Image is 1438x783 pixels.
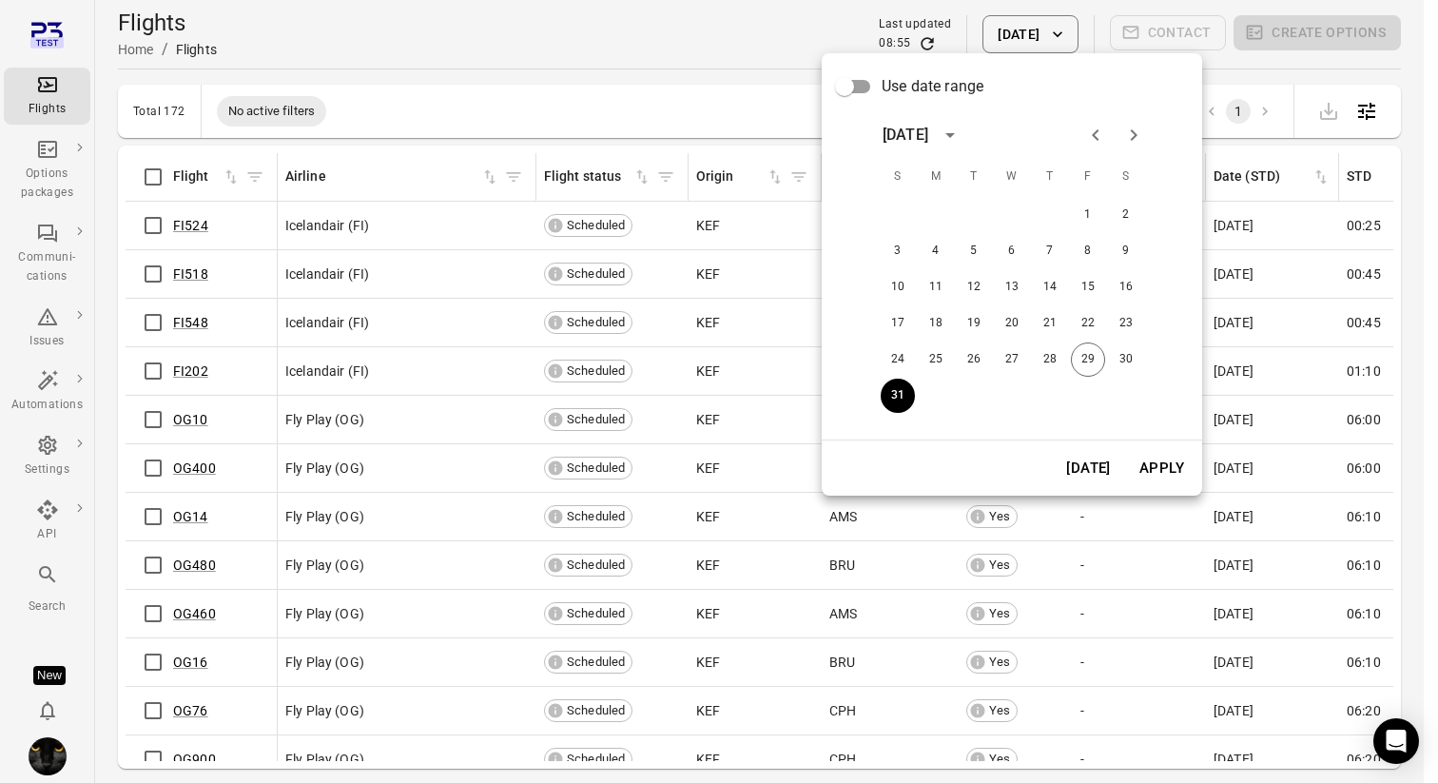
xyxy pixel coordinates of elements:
button: 13 [995,270,1029,304]
button: 26 [957,343,991,377]
button: 15 [1071,270,1105,304]
button: 20 [995,306,1029,341]
button: 6 [995,234,1029,268]
button: 7 [1033,234,1067,268]
span: Sunday [881,158,915,196]
span: Use date range [882,75,983,98]
button: Apply [1129,448,1195,488]
button: 21 [1033,306,1067,341]
button: 16 [1109,270,1143,304]
button: Next month [1115,116,1153,154]
button: 22 [1071,306,1105,341]
button: 25 [919,343,953,377]
span: Wednesday [995,158,1029,196]
button: 11 [919,270,953,304]
button: Previous month [1077,116,1115,154]
button: 10 [881,270,915,304]
button: 27 [995,343,1029,377]
button: 17 [881,306,915,341]
span: Saturday [1109,158,1143,196]
button: 18 [919,306,953,341]
button: 28 [1033,343,1067,377]
button: 23 [1109,306,1143,341]
button: 4 [919,234,953,268]
button: 24 [881,343,915,377]
span: Friday [1071,158,1105,196]
button: 19 [957,306,991,341]
button: 1 [1071,198,1105,232]
button: 8 [1071,234,1105,268]
button: 12 [957,270,991,304]
button: 5 [957,234,991,268]
button: 31 [881,379,915,413]
button: [DATE] [1056,448,1121,488]
button: 14 [1033,270,1067,304]
button: calendar view is open, switch to year view [934,119,966,151]
button: 29 [1071,343,1105,377]
button: 3 [881,234,915,268]
button: 2 [1109,198,1143,232]
button: 30 [1109,343,1143,377]
div: Open Intercom Messenger [1373,718,1419,764]
span: Tuesday [957,158,991,196]
button: 9 [1109,234,1143,268]
span: Thursday [1033,158,1067,196]
div: [DATE] [883,124,928,147]
span: Monday [919,158,953,196]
